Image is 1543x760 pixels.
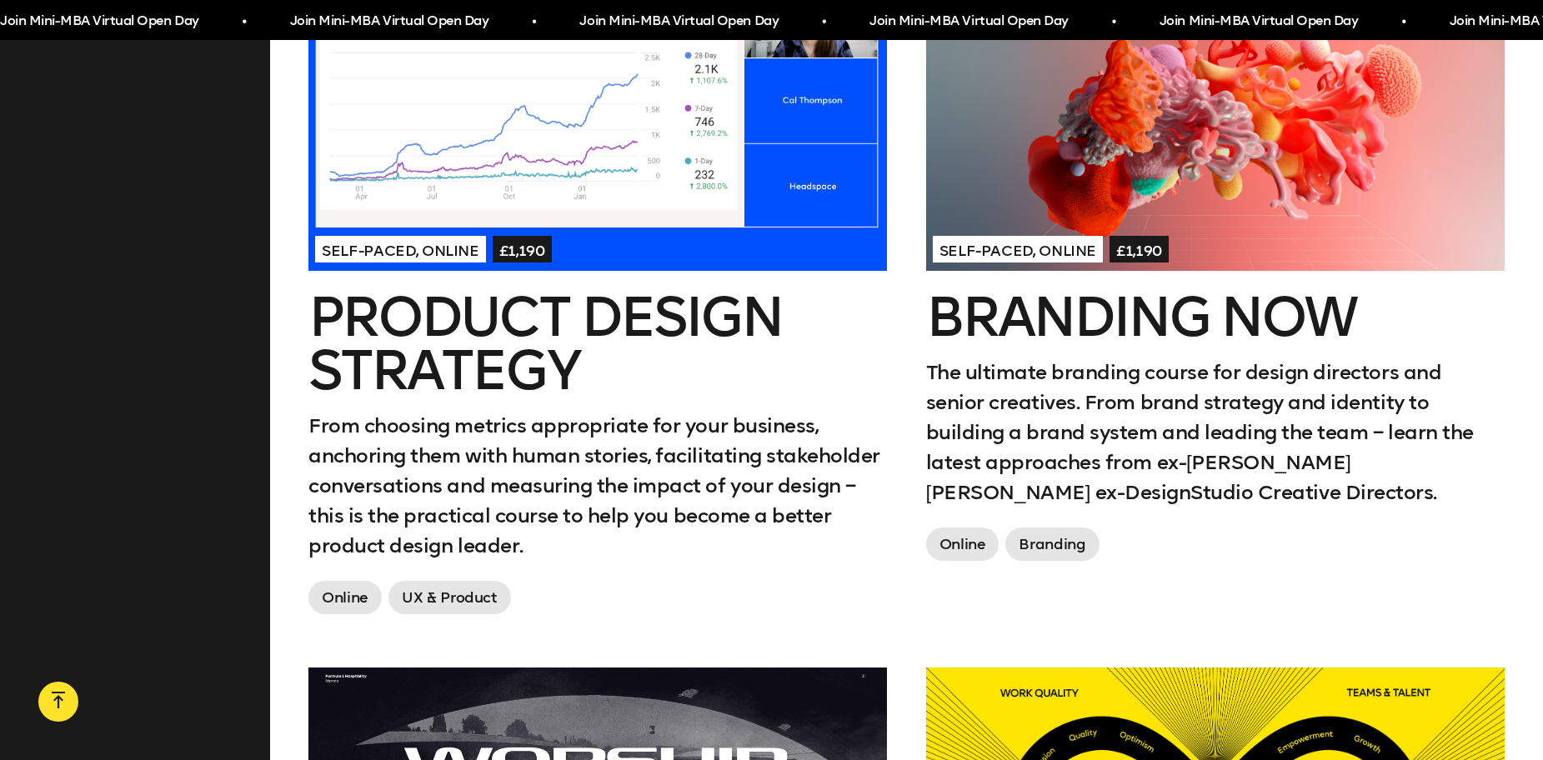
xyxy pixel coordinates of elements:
h2: Product Design Strategy [308,291,887,397]
span: Self-paced, Online [933,236,1104,262]
h2: Branding Now [926,291,1505,344]
span: Online [308,581,382,614]
span: • [532,7,536,37]
span: £1,190 [1110,236,1169,262]
p: From choosing metrics appropriate for your business, anchoring them with human stories, facilitat... [308,411,887,561]
span: UX & Product [388,581,511,614]
span: Branding [1005,527,1099,561]
span: £1,190 [493,236,552,262]
span: • [1112,7,1116,37]
p: The ultimate branding course for design directors and senior creatives. From brand strategy and i... [926,357,1505,507]
span: Online [926,527,999,561]
span: • [1401,7,1405,37]
span: • [242,7,246,37]
span: Self-paced, Online [315,236,486,262]
span: • [822,7,826,37]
